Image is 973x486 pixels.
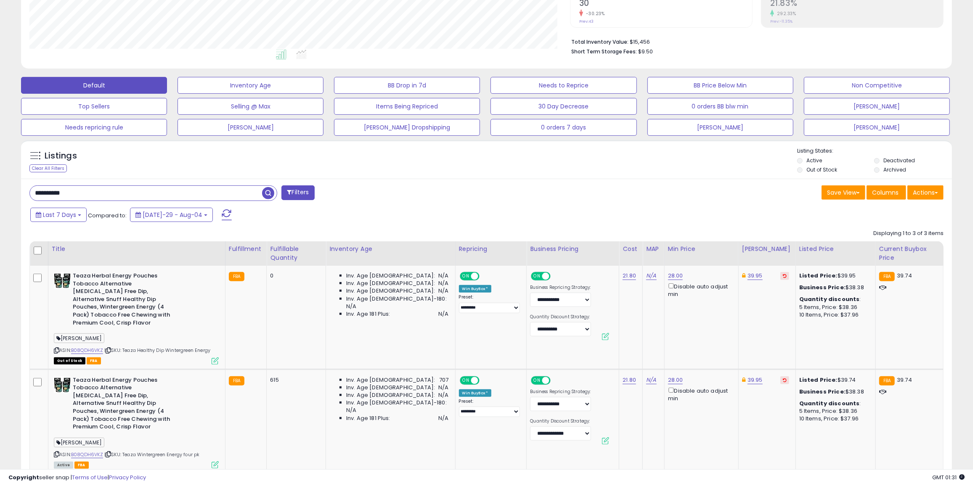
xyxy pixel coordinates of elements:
div: Current Buybox Price [879,245,940,262]
span: Inv. Age [DEMOGRAPHIC_DATA]: [346,280,435,287]
a: N/A [646,376,656,384]
span: [PERSON_NAME] [54,438,104,447]
div: $38.38 [799,388,869,396]
span: 707 [439,376,448,384]
button: BB Drop in 7d [334,77,480,94]
span: Inv. Age 181 Plus: [346,310,390,318]
div: Preset: [459,294,520,313]
a: Terms of Use [72,473,108,481]
span: ON [461,377,471,384]
div: [PERSON_NAME] [742,245,792,254]
span: FBA [87,357,101,364]
span: Inv. Age 181 Plus: [346,415,390,422]
div: $39.74 [799,376,869,384]
div: 5 Items, Price: $38.36 [799,407,869,415]
small: FBA [879,272,895,281]
span: N/A [438,384,448,391]
label: Business Repricing Strategy: [530,285,591,291]
div: $39.95 [799,272,869,280]
div: : [799,296,869,303]
small: FBA [879,376,895,386]
span: ON [461,273,471,280]
li: $15,456 [571,36,937,46]
span: OFF [478,377,491,384]
span: N/A [438,391,448,399]
span: ON [532,377,543,384]
div: Business Pricing [530,245,615,254]
span: All listings that are currently out of stock and unavailable for purchase on Amazon [54,357,85,364]
a: 28.00 [668,272,683,280]
small: Prev: -11.35% [770,19,793,24]
label: Business Repricing Strategy: [530,389,591,395]
button: Items Being Repriced [334,98,480,115]
b: Teaza Herbal Energy Pouches Tobacco Alternative [MEDICAL_DATA] Free Dip, Alternative Snuff Health... [73,272,175,329]
div: Displaying 1 to 3 of 3 items [873,230,944,238]
span: 39.74 [897,272,912,280]
button: [PERSON_NAME] Dropshipping [334,119,480,136]
div: MAP [646,245,660,254]
label: Active [806,157,822,164]
div: Fulfillable Quantity [270,245,322,262]
b: Business Price: [799,388,846,396]
div: 5 Items, Price: $38.36 [799,304,869,311]
small: 292.33% [774,11,796,17]
button: Actions [907,185,944,200]
button: Needs repricing rule [21,119,167,136]
span: N/A [346,407,356,414]
label: Out of Stock [806,166,837,173]
span: N/A [438,310,448,318]
button: Top Sellers [21,98,167,115]
small: Prev: 43 [579,19,594,24]
small: FBA [229,272,244,281]
small: FBA [229,376,244,386]
button: Columns [867,185,906,200]
button: [DATE]-29 - Aug-04 [130,208,213,222]
div: Listed Price [799,245,872,254]
a: N/A [646,272,656,280]
button: Default [21,77,167,94]
b: Quantity discounts [799,295,860,303]
h5: Listings [45,150,77,162]
span: N/A [438,280,448,287]
span: Columns [872,188,899,197]
button: Save View [822,185,865,200]
button: Last 7 Days [30,208,87,222]
span: [DATE]-29 - Aug-04 [143,211,202,219]
span: Inv. Age [DEMOGRAPHIC_DATA]: [346,384,435,391]
b: Business Price: [799,283,846,291]
a: B08QDH6VKZ [71,347,103,354]
button: [PERSON_NAME] [804,119,950,136]
span: | SKU: Teaza Healthy Dip Wintergreen Energy [104,347,210,354]
a: B08QDH6VKZ [71,451,103,458]
span: OFF [549,377,563,384]
button: Needs to Reprice [490,77,636,94]
a: 39.95 [748,376,763,384]
div: Cost [623,245,639,254]
label: Deactivated [883,157,915,164]
span: Inv. Age [DEMOGRAPHIC_DATA]: [346,272,435,280]
div: Preset: [459,399,520,417]
img: 51OPY9cFJlL._SL40_.jpg [54,272,71,289]
span: Inv. Age [DEMOGRAPHIC_DATA]-180: [346,295,447,303]
div: Win BuyBox * [459,389,492,397]
div: 615 [270,376,319,384]
b: Teaza Herbal Energy Pouches Tobacco Alternative [MEDICAL_DATA] Free Dip, Alternative Snuff Health... [73,376,175,433]
span: Inv. Age [DEMOGRAPHIC_DATA]-180: [346,399,447,407]
span: 2025-08-12 01:31 GMT [932,473,965,481]
span: ON [532,273,543,280]
div: Min Price [668,245,735,254]
span: Inv. Age [DEMOGRAPHIC_DATA]: [346,287,435,295]
span: $9.50 [638,48,653,55]
div: Disable auto adjust min [668,282,732,298]
b: Short Term Storage Fees: [571,48,637,55]
b: Total Inventory Value: [571,38,628,45]
img: 51OPY9cFJlL._SL40_.jpg [54,376,71,393]
span: Inv. Age [DEMOGRAPHIC_DATA]: [346,376,435,384]
div: Repricing [459,245,523,254]
strong: Copyright [8,473,39,481]
div: Win BuyBox * [459,285,492,293]
a: 21.80 [623,272,636,280]
div: Title [52,245,222,254]
div: 10 Items, Price: $37.96 [799,311,869,319]
span: Last 7 Days [43,211,76,219]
